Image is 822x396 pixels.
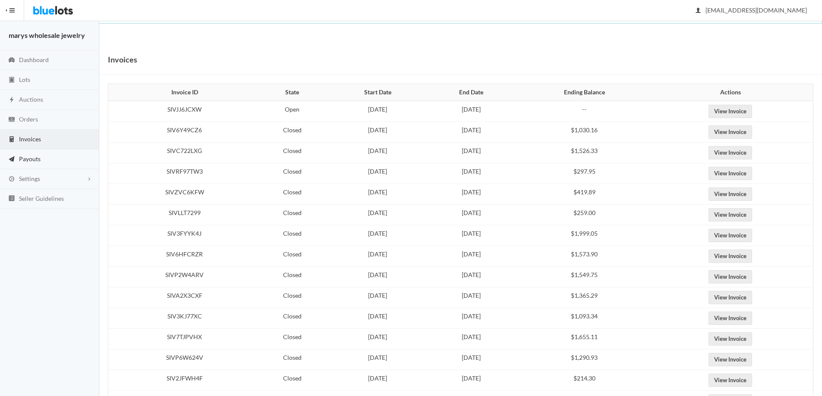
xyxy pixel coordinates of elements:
ion-icon: flash [7,96,16,104]
td: [DATE] [329,225,427,246]
td: SIVRF97TW3 [108,163,256,184]
td: $1,655.11 [516,329,653,349]
td: [DATE] [329,349,427,370]
a: View Invoice [709,208,752,221]
th: Start Date [329,84,427,101]
td: [DATE] [329,267,427,287]
ion-icon: calculator [7,136,16,144]
th: Invoice ID [108,84,256,101]
a: View Invoice [709,291,752,304]
td: Closed [256,308,329,329]
a: View Invoice [709,146,752,159]
td: SIVLLT7299 [108,205,256,225]
ion-icon: cog [7,175,16,184]
td: SIV7TJPVHX [108,329,256,349]
td: Closed [256,122,329,143]
td: [DATE] [427,101,516,122]
td: Closed [256,184,329,205]
span: Payouts [19,155,41,162]
td: SIV6Y49CZ6 [108,122,256,143]
td: [DATE] [329,308,427,329]
td: Closed [256,225,329,246]
td: SIV6HFCRZR [108,246,256,267]
strong: marys wholesale jewelry [9,31,85,39]
th: Ending Balance [516,84,653,101]
td: SIVZVC6KFW [108,184,256,205]
td: Closed [256,143,329,163]
td: [DATE] [329,163,427,184]
td: Closed [256,246,329,267]
td: [DATE] [329,143,427,163]
a: View Invoice [709,187,752,201]
span: Seller Guidelines [19,195,64,202]
a: View Invoice [709,229,752,242]
a: View Invoice [709,167,752,180]
td: SIVP6W624V [108,349,256,370]
a: View Invoice [709,374,752,387]
td: Closed [256,205,329,225]
span: Auctions [19,96,43,103]
a: View Invoice [709,249,752,263]
td: $214.30 [516,370,653,391]
td: [DATE] [329,329,427,349]
td: $259.00 [516,205,653,225]
ion-icon: paper plane [7,156,16,164]
td: [DATE] [427,370,516,391]
ion-icon: person [694,7,702,15]
td: [DATE] [427,246,516,267]
td: Closed [256,163,329,184]
td: [DATE] [329,370,427,391]
span: Invoices [19,135,41,143]
a: View Invoice [709,332,752,346]
td: SIVA2X3CXF [108,287,256,308]
td: [DATE] [427,329,516,349]
th: End Date [427,84,516,101]
td: SIVJJ6JCXW [108,101,256,122]
td: Open [256,101,329,122]
td: $297.95 [516,163,653,184]
span: Lots [19,76,30,83]
td: [DATE] [427,163,516,184]
td: [DATE] [329,246,427,267]
td: $1,526.33 [516,143,653,163]
td: [DATE] [427,267,516,287]
td: [DATE] [427,349,516,370]
td: [DATE] [427,308,516,329]
td: [DATE] [329,122,427,143]
a: View Invoice [709,312,752,325]
td: $1,573.90 [516,246,653,267]
td: $1,093.34 [516,308,653,329]
td: Closed [256,267,329,287]
td: [DATE] [427,184,516,205]
td: $1,549.75 [516,267,653,287]
td: $1,365.29 [516,287,653,308]
a: View Invoice [709,270,752,284]
td: Closed [256,370,329,391]
td: SIVC722LXG [108,143,256,163]
td: [DATE] [427,143,516,163]
td: $1,030.16 [516,122,653,143]
ion-icon: list box [7,195,16,203]
td: [DATE] [427,287,516,308]
span: Settings [19,175,40,182]
th: State [256,84,329,101]
td: $1,290.93 [516,349,653,370]
span: [EMAIL_ADDRESS][DOMAIN_NAME] [696,6,807,14]
td: [DATE] [329,287,427,308]
td: Closed [256,349,329,370]
a: View Invoice [709,353,752,366]
td: SIV3KJ77XC [108,308,256,329]
td: SIVP2W4ARV [108,267,256,287]
td: [DATE] [329,184,427,205]
a: View Invoice [709,105,752,118]
td: [DATE] [427,225,516,246]
td: SIV2JFWH4F [108,370,256,391]
a: View Invoice [709,125,752,139]
td: Closed [256,329,329,349]
td: [DATE] [427,205,516,225]
td: -- [516,101,653,122]
h1: Invoices [108,53,137,66]
td: [DATE] [329,101,427,122]
td: $1,999.05 [516,225,653,246]
ion-icon: clipboard [7,76,16,84]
